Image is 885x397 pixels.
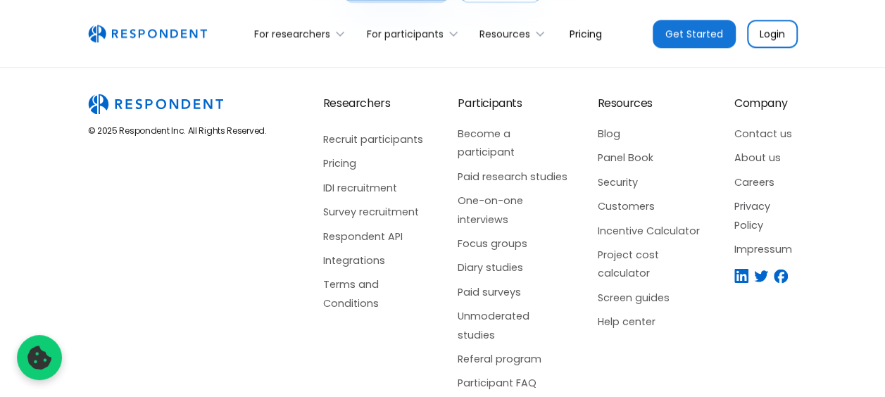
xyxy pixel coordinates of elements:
[597,125,705,143] a: Blog
[323,130,430,149] a: Recruit participants
[747,20,798,48] a: Login
[458,168,569,186] a: Paid research studies
[323,203,430,221] a: Survey recruitment
[734,197,798,234] a: Privacy Policy
[88,25,207,43] img: Untitled UI logotext
[458,374,569,392] a: Participant FAQ
[458,350,569,368] a: Referal program
[323,275,430,313] a: Terms and Conditions
[358,17,471,50] div: For participants
[254,27,330,41] div: For researchers
[734,125,798,143] a: Contact us
[597,197,705,215] a: Customers
[458,283,569,301] a: Paid surveys
[246,17,358,50] div: For researchers
[458,258,569,277] a: Diary studies
[734,240,798,258] a: Impressum
[597,313,705,331] a: Help center
[597,246,705,283] a: Project cost calculator
[597,222,705,240] a: Incentive Calculator
[597,149,705,167] a: Panel Book
[472,17,558,50] div: Resources
[323,154,430,172] a: Pricing
[597,173,705,191] a: Security
[558,17,613,50] a: Pricing
[88,125,267,137] div: © 2025 Respondent Inc. All Rights Reserved.
[597,289,705,307] a: Screen guides
[597,94,652,113] div: Resources
[653,20,736,48] a: Get Started
[458,234,569,253] a: Focus groups
[323,227,430,246] a: Respondent API
[323,179,430,197] a: IDI recruitment
[458,125,569,162] a: Become a participant
[323,94,430,113] div: Researchers
[458,94,522,113] div: Participants
[734,94,787,113] div: Company
[734,173,798,191] a: Careers
[323,251,430,270] a: Integrations
[458,307,569,344] a: Unmoderated studies
[458,191,569,229] a: One-on-one interviews
[367,27,444,41] div: For participants
[479,27,530,41] div: Resources
[88,25,207,43] a: home
[734,149,798,167] a: About us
